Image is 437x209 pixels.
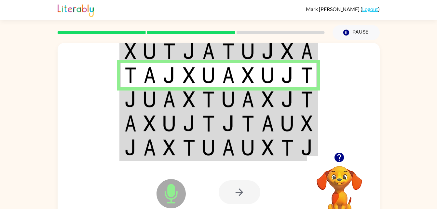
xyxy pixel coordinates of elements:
[306,6,361,12] span: Mark [PERSON_NAME]
[242,139,254,156] img: u
[222,43,235,59] img: t
[183,91,195,107] img: x
[143,67,156,83] img: a
[163,43,175,59] img: t
[125,139,136,156] img: j
[242,43,254,59] img: u
[202,91,215,107] img: t
[222,67,235,83] img: a
[202,67,215,83] img: u
[125,91,136,107] img: j
[143,139,156,156] img: a
[301,43,313,59] img: a
[163,115,175,132] img: u
[163,91,175,107] img: a
[183,43,195,59] img: j
[202,43,215,59] img: a
[202,139,215,156] img: u
[306,6,380,12] div: ( )
[183,115,195,132] img: j
[125,115,136,132] img: a
[333,25,380,40] button: Pause
[301,139,313,156] img: j
[143,43,156,59] img: u
[301,91,313,107] img: t
[143,91,156,107] img: u
[281,91,294,107] img: j
[262,43,274,59] img: j
[262,115,274,132] img: a
[125,67,136,83] img: t
[202,115,215,132] img: t
[163,139,175,156] img: x
[281,43,294,59] img: x
[362,6,378,12] a: Logout
[222,115,235,132] img: j
[183,139,195,156] img: t
[58,3,94,17] img: Literably
[262,139,274,156] img: x
[262,67,274,83] img: u
[125,43,136,59] img: x
[281,67,294,83] img: j
[281,115,294,132] img: u
[222,139,235,156] img: a
[183,67,195,83] img: x
[301,115,313,132] img: x
[242,115,254,132] img: t
[242,91,254,107] img: a
[143,115,156,132] img: x
[163,67,175,83] img: j
[222,91,235,107] img: u
[262,91,274,107] img: x
[242,67,254,83] img: x
[301,67,313,83] img: t
[281,139,294,156] img: t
